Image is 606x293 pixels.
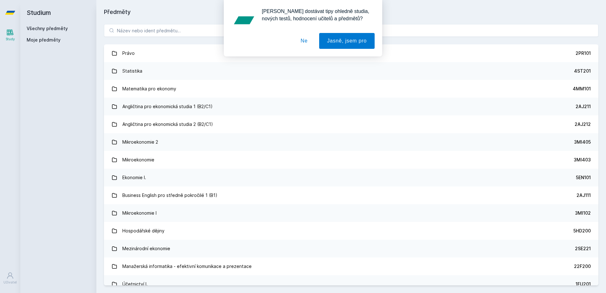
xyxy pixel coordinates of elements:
[104,169,598,186] a: Ekonomie I. 5EN101
[122,189,217,202] div: Business English pro středně pokročilé 1 (B1)
[257,8,375,22] div: [PERSON_NAME] dostávat tipy ohledně studia, nových testů, hodnocení učitelů a předmětů?
[104,151,598,169] a: Mikroekonomie 3MI403
[104,62,598,80] a: Statistika 4ST201
[104,204,598,222] a: Mikroekonomie I 3MI102
[3,280,17,285] div: Uživatel
[573,86,591,92] div: 4MM101
[1,269,19,288] a: Uživatel
[575,245,591,252] div: 2SE221
[293,33,316,49] button: Ne
[104,257,598,275] a: Manažerská informatika - efektivní komunikace a prezentace 22F200
[122,82,176,95] div: Matematika pro ekonomy
[574,263,591,270] div: 22F200
[122,260,252,273] div: Manažerská informatika - efektivní komunikace a prezentace
[122,242,170,255] div: Mezinárodní ekonomie
[574,139,591,145] div: 3MI405
[104,133,598,151] a: Mikroekonomie 2 3MI405
[104,186,598,204] a: Business English pro středně pokročilé 1 (B1) 2AJ111
[122,278,148,290] div: Účetnictví I.
[574,157,591,163] div: 3MI403
[104,115,598,133] a: Angličtina pro ekonomická studia 2 (B2/C1) 2AJ212
[319,33,375,49] button: Jasně, jsem pro
[122,65,142,77] div: Statistika
[573,228,591,234] div: 5HD200
[122,136,158,148] div: Mikroekonomie 2
[104,275,598,293] a: Účetnictví I. 1FU201
[122,207,157,219] div: Mikroekonomie I
[104,98,598,115] a: Angličtina pro ekonomická studia 1 (B2/C1) 2AJ211
[122,100,213,113] div: Angličtina pro ekonomická studia 1 (B2/C1)
[575,121,591,127] div: 2AJ212
[576,103,591,110] div: 2AJ211
[574,68,591,74] div: 4ST201
[104,80,598,98] a: Matematika pro ekonomy 4MM101
[577,192,591,199] div: 2AJ111
[104,222,598,240] a: Hospodářské dějiny 5HD200
[122,153,154,166] div: Mikroekonomie
[576,281,591,287] div: 1FU201
[576,174,591,181] div: 5EN101
[122,171,146,184] div: Ekonomie I.
[104,240,598,257] a: Mezinárodní ekonomie 2SE221
[575,210,591,216] div: 3MI102
[231,8,257,33] img: notification icon
[122,225,164,237] div: Hospodářské dějiny
[122,118,213,131] div: Angličtina pro ekonomická studia 2 (B2/C1)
